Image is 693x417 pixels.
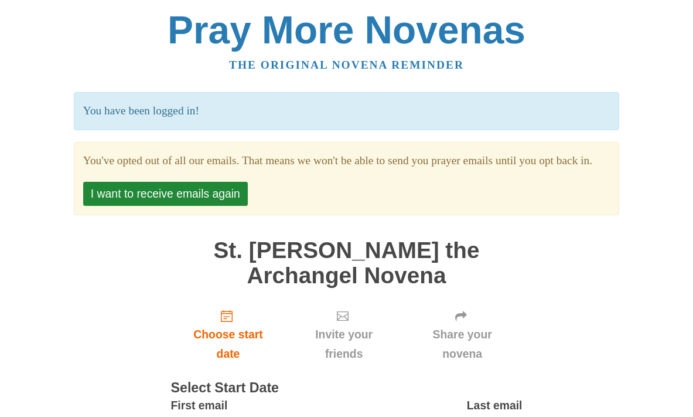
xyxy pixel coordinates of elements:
[171,300,286,369] a: Choose start date
[171,396,228,415] label: First email
[467,396,523,415] label: Last email
[83,151,610,171] section: You've opted out of all our emails. That means we won't be able to send you prayer emails until y...
[229,59,464,71] a: The original novena reminder
[168,8,525,52] a: Pray More Novenas
[285,300,402,369] div: Click "Next" to confirm your start date first.
[183,325,274,364] span: Choose start date
[402,300,523,369] div: Click "Next" to confirm your start date first.
[83,182,248,206] button: I want to receive emails again
[297,325,390,364] span: Invite your friends
[414,325,511,364] span: Share your novena
[171,238,523,288] h1: St. [PERSON_NAME] the Archangel Novena
[171,381,523,396] h3: Select Start Date
[74,92,619,130] p: You have been logged in!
